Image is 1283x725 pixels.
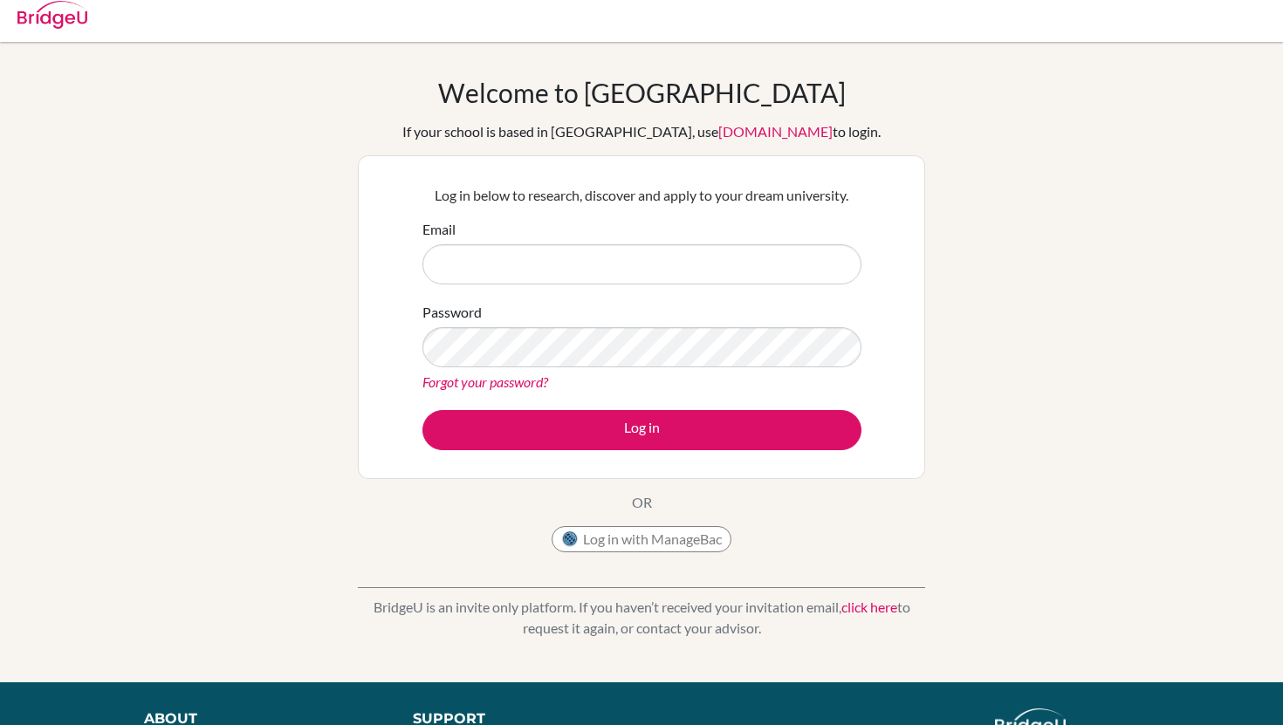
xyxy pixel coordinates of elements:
[358,597,925,639] p: BridgeU is an invite only platform. If you haven’t received your invitation email, to request it ...
[422,185,861,206] p: Log in below to research, discover and apply to your dream university.
[841,598,897,615] a: click here
[552,526,731,552] button: Log in with ManageBac
[422,302,482,323] label: Password
[422,219,456,240] label: Email
[718,123,833,140] a: [DOMAIN_NAME]
[422,410,861,450] button: Log in
[632,492,652,513] p: OR
[438,77,846,108] h1: Welcome to [GEOGRAPHIC_DATA]
[402,121,881,142] div: If your school is based in [GEOGRAPHIC_DATA], use to login.
[422,373,548,390] a: Forgot your password?
[17,1,87,29] img: Bridge-U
